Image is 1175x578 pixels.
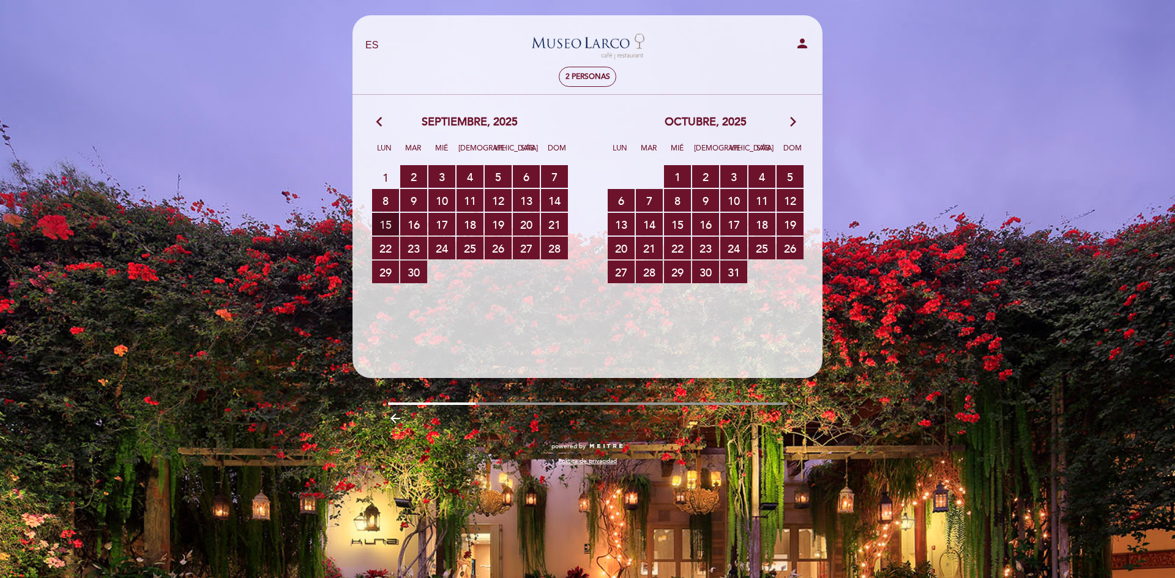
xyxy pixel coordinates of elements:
span: 17 [720,213,747,235]
span: 15 [372,213,399,235]
span: powered by [551,442,586,451]
span: 12 [777,189,804,212]
span: 22 [372,237,399,259]
span: 3 [720,165,747,188]
span: 9 [692,189,719,212]
span: 5 [777,165,804,188]
span: 16 [400,213,427,235]
span: 30 [692,261,719,283]
a: powered by [551,442,624,451]
span: 7 [541,165,568,188]
span: 24 [720,237,747,259]
span: 20 [608,237,635,259]
span: 14 [541,189,568,212]
span: 15 [664,213,691,235]
span: 18 [748,213,775,235]
a: Museo [PERSON_NAME][GEOGRAPHIC_DATA] - Restaurant [511,29,664,62]
span: 11 [748,189,775,212]
span: Vie [487,142,512,165]
span: 3 [428,165,455,188]
span: 20 [513,213,540,235]
span: septiembre, 2025 [422,114,518,130]
span: Dom [780,142,805,165]
span: 27 [513,237,540,259]
span: Dom [545,142,569,165]
span: 23 [692,237,719,259]
span: 26 [777,237,804,259]
span: 25 [457,237,483,259]
span: 1 [664,165,691,188]
span: 6 [608,189,635,212]
span: Sáb [752,142,776,165]
span: 8 [664,189,691,212]
span: 10 [720,189,747,212]
span: 21 [636,237,663,259]
span: 5 [485,165,512,188]
span: 18 [457,213,483,235]
a: Política de privacidad [558,457,617,465]
span: 29 [664,261,691,283]
span: 28 [636,261,663,283]
span: Lun [608,142,632,165]
span: Vie [723,142,747,165]
span: 10 [428,189,455,212]
i: person [795,36,810,51]
span: 23 [400,237,427,259]
span: [DEMOGRAPHIC_DATA] [458,142,483,165]
span: 8 [372,189,399,212]
span: 22 [664,237,691,259]
span: 26 [485,237,512,259]
span: octubre, 2025 [665,114,747,130]
i: arrow_backward [388,411,403,426]
span: 29 [372,261,399,283]
span: Mié [665,142,690,165]
button: person [795,36,810,55]
span: 2 personas [565,72,610,81]
span: 9 [400,189,427,212]
span: 25 [748,237,775,259]
span: Sáb [516,142,540,165]
span: Mar [401,142,425,165]
span: 11 [457,189,483,212]
span: 19 [777,213,804,235]
span: 6 [513,165,540,188]
span: 14 [636,213,663,235]
span: Lun [372,142,397,165]
span: [DEMOGRAPHIC_DATA] [694,142,718,165]
i: arrow_forward_ios [788,114,799,130]
span: 1 [372,166,399,188]
span: 2 [400,165,427,188]
span: 31 [720,261,747,283]
span: 19 [485,213,512,235]
span: 13 [513,189,540,212]
span: Mié [430,142,454,165]
span: 28 [541,237,568,259]
img: MEITRE [589,443,624,450]
span: 24 [428,237,455,259]
span: 13 [608,213,635,235]
span: 4 [457,165,483,188]
span: 7 [636,189,663,212]
span: 21 [541,213,568,235]
span: 27 [608,261,635,283]
span: Mar [636,142,661,165]
span: 30 [400,261,427,283]
i: arrow_back_ios [376,114,387,130]
span: 17 [428,213,455,235]
span: 16 [692,213,719,235]
span: 12 [485,189,512,212]
span: 4 [748,165,775,188]
span: 2 [692,165,719,188]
